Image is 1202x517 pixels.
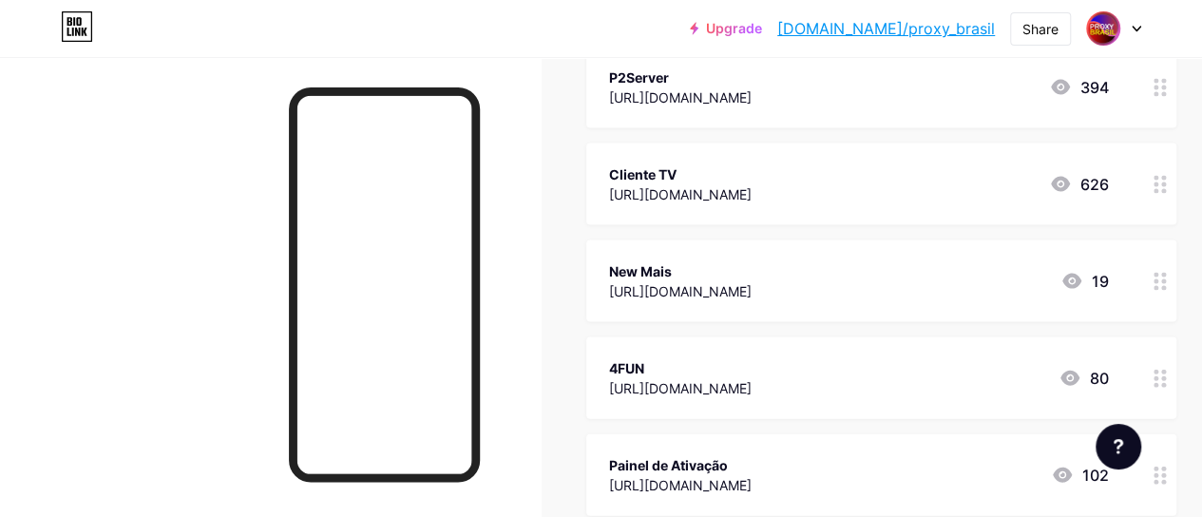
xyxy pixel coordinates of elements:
div: Cliente TV [609,164,752,184]
img: Proxy Brasil [1085,10,1121,47]
div: [URL][DOMAIN_NAME] [609,281,752,301]
a: Upgrade [690,21,762,36]
div: [URL][DOMAIN_NAME] [609,184,752,204]
div: 80 [1059,367,1108,390]
div: Share [1022,19,1059,39]
div: 102 [1051,464,1108,487]
div: Painel de Ativação [609,455,752,475]
div: 4FUN [609,358,752,378]
a: [DOMAIN_NAME]/proxy_brasil [777,17,995,40]
div: 626 [1049,173,1108,196]
div: P2Server [609,67,752,87]
div: 19 [1060,270,1108,293]
div: [URL][DOMAIN_NAME] [609,87,752,107]
div: 394 [1049,76,1108,99]
div: [URL][DOMAIN_NAME] [609,378,752,398]
div: New Mais [609,261,752,281]
div: [URL][DOMAIN_NAME] [609,475,752,495]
